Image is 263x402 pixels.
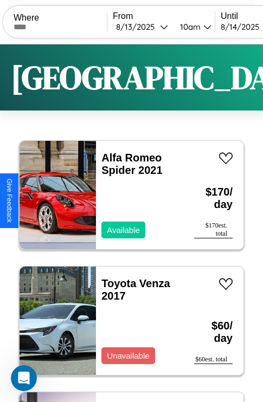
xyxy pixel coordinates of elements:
[113,21,171,33] button: 8/13/2025
[175,22,203,32] div: 10am
[194,355,233,364] div: $ 60 est. total
[194,309,233,355] h3: $ 60 / day
[194,222,233,238] div: $ 170 est. total
[11,365,37,391] iframe: Intercom live chat
[14,13,107,23] label: Where
[101,277,170,302] a: Toyota Venza 2017
[113,11,215,21] label: From
[107,223,140,237] p: Available
[116,22,160,32] div: 8 / 13 / 2025
[101,152,162,176] a: Alfa Romeo Spider 2021
[171,21,215,33] button: 10am
[194,175,233,222] h3: $ 170 / day
[5,179,13,223] div: Give Feedback
[107,348,149,363] p: Unavailable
